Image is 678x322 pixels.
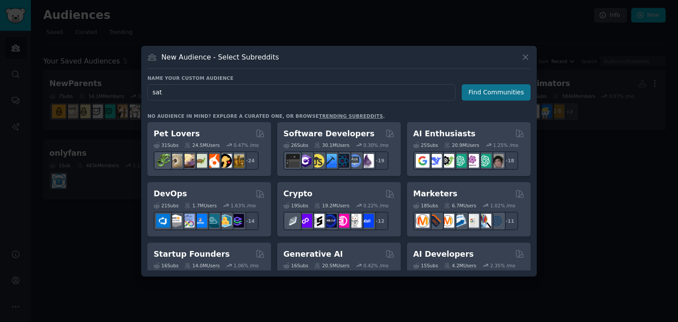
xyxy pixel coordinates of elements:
div: 1.63 % /mo [231,202,256,209]
div: 20.9M Users [444,142,479,148]
div: + 18 [500,151,518,170]
div: + 14 [240,212,259,230]
div: + 11 [500,212,518,230]
input: Pick a short name, like "Digital Marketers" or "Movie-Goers" [147,84,456,101]
div: 0.30 % /mo [363,142,388,148]
div: 0.22 % /mo [363,202,388,209]
div: 26 Sub s [283,142,308,148]
img: turtle [193,154,207,168]
div: 19.2M Users [314,202,349,209]
img: ethstaker [311,214,324,228]
div: 21 Sub s [154,202,178,209]
img: OpenAIDev [465,154,479,168]
div: 4.2M Users [444,262,476,269]
div: 6.7M Users [444,202,476,209]
img: OnlineMarketing [490,214,504,228]
img: MarketingResearch [478,214,491,228]
div: 16 Sub s [283,262,308,269]
img: AWS_Certified_Experts [169,214,182,228]
h2: Software Developers [283,128,374,139]
img: Docker_DevOps [181,214,195,228]
img: 0xPolygon [298,214,312,228]
div: 30.1M Users [314,142,349,148]
div: 1.7M Users [185,202,217,209]
img: defiblockchain [335,214,349,228]
h2: Startup Founders [154,249,230,260]
img: GoogleGeminiAI [416,154,429,168]
img: CryptoNews [348,214,362,228]
img: cockatiel [206,154,219,168]
h2: Marketers [413,188,457,199]
img: PlatformEngineers [230,214,244,228]
img: aws_cdk [218,214,232,228]
div: 18 Sub s [413,202,438,209]
h2: Pet Lovers [154,128,200,139]
img: defi_ [360,214,374,228]
div: + 24 [240,151,259,170]
img: Emailmarketing [453,214,467,228]
div: 20.5M Users [314,262,349,269]
div: 24.5M Users [185,142,219,148]
h2: Crypto [283,188,313,199]
div: No audience in mind? Explore a curated one, or browse . [147,113,385,119]
img: DevOpsLinks [193,214,207,228]
img: learnjavascript [311,154,324,168]
img: chatgpt_promptDesign [453,154,467,168]
img: ethfinance [286,214,300,228]
img: content_marketing [416,214,429,228]
div: 0.47 % /mo [234,142,259,148]
h2: Generative AI [283,249,343,260]
img: googleads [465,214,479,228]
img: ArtificalIntelligence [490,154,504,168]
img: leopardgeckos [181,154,195,168]
img: AItoolsCatalog [441,154,454,168]
img: csharp [298,154,312,168]
div: 1.06 % /mo [234,262,259,269]
h3: Name your custom audience [147,75,531,81]
div: 1.02 % /mo [490,202,516,209]
img: elixir [360,154,374,168]
div: 25 Sub s [413,142,438,148]
h3: New Audience - Select Subreddits [162,52,279,62]
a: trending subreddits [319,113,383,119]
img: azuredevops [156,214,170,228]
div: 0.42 % /mo [363,262,388,269]
img: AskMarketing [441,214,454,228]
img: dogbreed [230,154,244,168]
img: software [286,154,300,168]
img: ballpython [169,154,182,168]
button: Find Communities [462,84,531,101]
img: platformengineering [206,214,219,228]
div: 14.0M Users [185,262,219,269]
div: 19 Sub s [283,202,308,209]
h2: AI Enthusiasts [413,128,475,139]
div: 16 Sub s [154,262,178,269]
img: DeepSeek [428,154,442,168]
div: 1.25 % /mo [493,142,518,148]
img: AskComputerScience [348,154,362,168]
div: + 19 [370,151,388,170]
div: 31 Sub s [154,142,178,148]
div: + 12 [370,212,388,230]
img: bigseo [428,214,442,228]
h2: AI Developers [413,249,474,260]
div: 2.35 % /mo [490,262,516,269]
img: iOSProgramming [323,154,337,168]
img: chatgpt_prompts_ [478,154,491,168]
img: reactnative [335,154,349,168]
img: herpetology [156,154,170,168]
h2: DevOps [154,188,187,199]
img: PetAdvice [218,154,232,168]
img: web3 [323,214,337,228]
div: 15 Sub s [413,262,438,269]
